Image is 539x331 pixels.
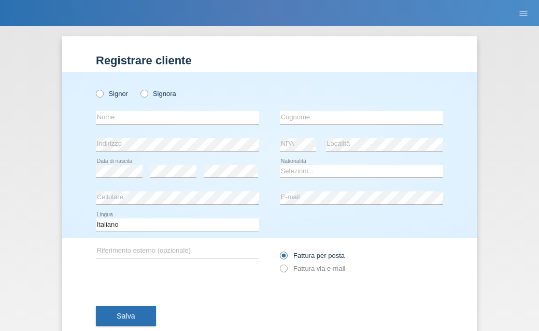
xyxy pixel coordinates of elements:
i: menu [518,8,529,19]
a: menu [513,10,534,16]
label: Signor [96,90,128,98]
label: Fattura via e-mail [280,265,345,272]
label: Fattura per posta [280,252,345,259]
input: Fattura per posta [280,252,287,265]
input: Signora [140,90,147,96]
label: Signora [140,90,176,98]
input: Signor [96,90,103,96]
input: Fattura via e-mail [280,265,287,278]
h1: Registrare cliente [96,54,443,67]
button: Salva [96,306,156,326]
span: Salva [117,312,135,320]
